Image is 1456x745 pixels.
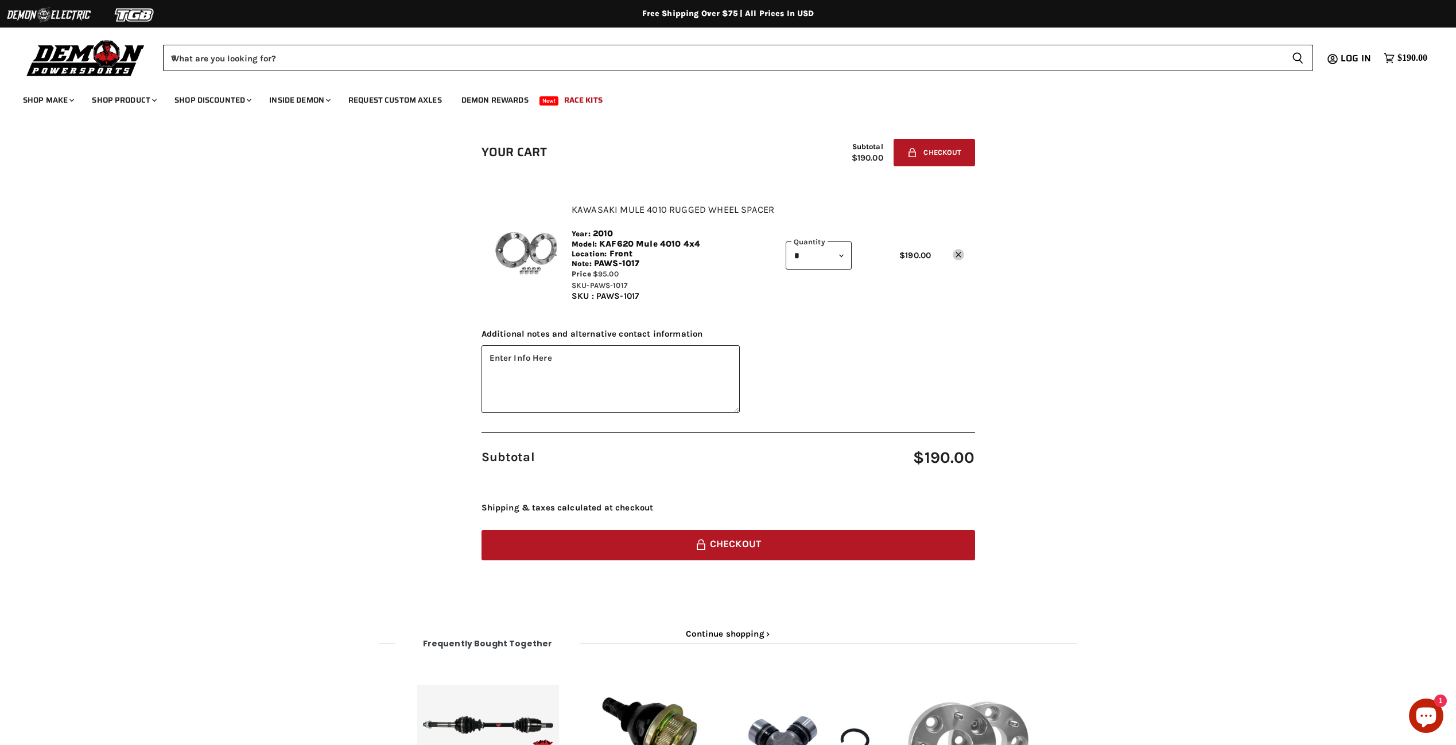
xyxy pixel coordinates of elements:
[572,259,592,268] span: Note:
[482,629,975,639] a: Continue shopping
[163,45,1283,71] input: When autocomplete results are available use up and down arrows to review and enter to select
[1335,53,1378,64] a: Log in
[166,88,258,112] a: Shop Discounted
[1341,51,1371,65] span: Log in
[852,153,883,163] span: $190.00
[1405,699,1447,736] inbox-online-store-chat: Shopify online store chat
[482,501,975,514] div: Shipping & taxes calculated at checkout
[163,45,1313,71] form: Product
[711,448,975,467] span: $190.00
[572,229,591,238] span: Year:
[269,9,1187,19] div: Free Shipping Over $75 | All Prices In USD
[539,96,559,106] span: New!
[14,84,1424,112] ul: Main menu
[899,250,931,260] span: $190.00
[482,581,975,606] iframe: PayPal-paypal
[395,639,580,648] span: Frequently bought together
[340,88,451,112] a: Request Custom Axles
[894,139,974,166] button: Checkout
[14,88,81,112] a: Shop Make
[599,239,700,249] span: KAF620 Mule 4010 4x4
[482,530,975,560] button: Checkout
[1397,53,1427,64] span: $190.00
[482,139,975,639] form: cart checkout
[609,249,633,259] span: Front
[953,249,964,260] a: remove Kawasaki Mule 4010 Rugged Wheel Spacer
[572,204,774,215] a: Kawasaki Mule 4010 Rugged Wheel Spacer
[6,4,92,26] img: Demon Electric Logo 2
[482,448,711,467] span: Subtotal
[572,280,774,291] div: SKU-PAWS-1017
[594,259,639,268] span: PAWS-1017
[593,229,614,239] span: 2010
[593,270,619,278] span: $95.00
[572,240,597,248] span: Model:
[482,146,548,159] h1: Your cart
[572,249,607,258] span: Location:
[786,241,852,270] select: Quantity
[83,88,164,112] a: Shop Product
[572,291,639,301] span: SKU : PAWS-1017
[92,4,178,26] img: TGB Logo 2
[492,218,561,287] img: Kawasaki Mule 4010 Rugged Wheel Spacer - SKU-PAWS-1017
[453,88,537,112] a: Demon Rewards
[556,88,611,112] a: Race Kits
[1283,45,1313,71] button: Search
[482,329,975,339] span: Additional notes and alternative contact information
[1378,50,1433,67] a: $190.00
[572,270,591,278] span: Price
[852,142,883,163] div: Subtotal
[23,37,149,78] img: Demon Powersports
[261,88,337,112] a: Inside Demon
